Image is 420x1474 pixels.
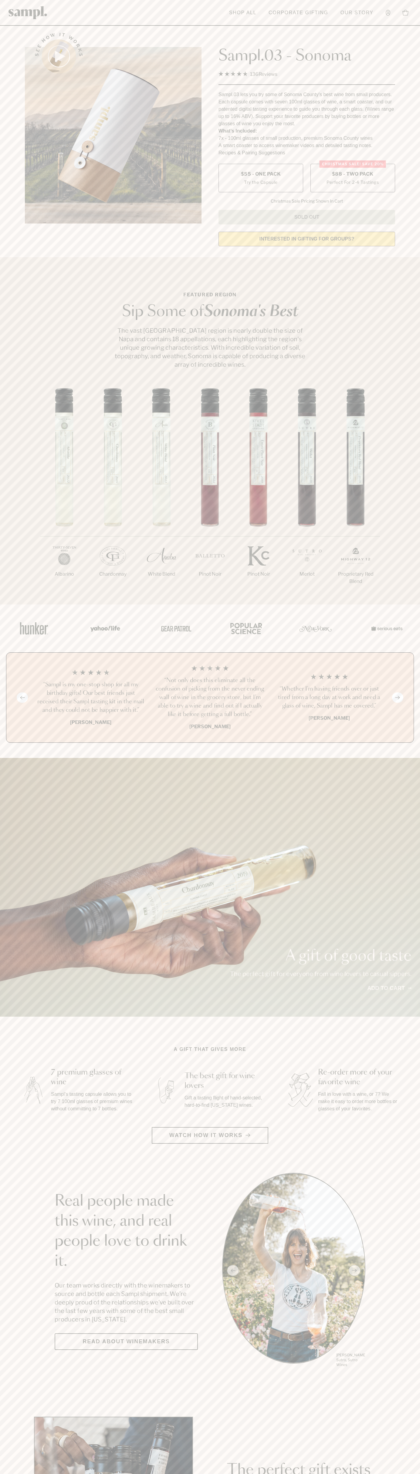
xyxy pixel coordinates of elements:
strong: What’s Included: [218,128,257,133]
b: [PERSON_NAME] [309,715,350,721]
p: Pinot Noir [234,570,283,578]
p: Pinot Noir [186,570,234,578]
h3: Re-order more of your favorite wine [318,1068,401,1087]
h3: “Sampl is my one-stop shop for all my birthday gifts! Our best friends just received their Sampl ... [36,681,146,715]
h3: The best gift for wine lovers [185,1071,267,1091]
button: Sold Out [218,210,395,224]
p: Featured Region [113,291,307,298]
h3: 7 premium glasses of wine [51,1068,134,1087]
a: Read about Winemakers [55,1333,198,1350]
li: 7x - 100ml glasses of small production, premium Sonoma County wines [218,135,395,142]
li: 1 / 4 [36,665,146,730]
p: Our team works directly with the winemakers to source and bottle each Sampl shipment. We’re deepl... [55,1281,198,1324]
p: A gift of good taste [230,949,412,964]
a: Our Story [337,6,377,19]
li: Christmas Sale Pricing Shown In Cart [268,198,346,204]
button: Previous slide [17,692,28,703]
ul: carousel [222,1173,365,1368]
div: Sampl.03 lets you try some of Sonoma County's best wine from small producers. Each capsule comes ... [218,91,395,127]
img: Sampl.03 - Sonoma [25,47,202,224]
h3: “Whether I'm having friends over or just tired from a long day at work and need a glass of wine, ... [274,685,384,710]
a: interested in gifting for groups? [218,232,395,246]
a: Corporate Gifting [266,6,331,19]
h1: Sampl.03 - Sonoma [218,47,395,65]
h3: “Not only does this eliminate all the confusion of picking from the never ending wall of wine in ... [155,676,265,719]
b: [PERSON_NAME] [189,724,231,729]
p: Albarino [40,570,89,578]
small: Perfect For 2-4 Tastings [327,179,379,185]
li: 2 / 4 [155,665,265,730]
div: 136Reviews [218,70,277,78]
p: The vast [GEOGRAPHIC_DATA] region is nearly double the size of Napa and contains 18 appellations,... [113,326,307,369]
em: Sonoma's Best [204,305,298,319]
button: Next slide [392,692,403,703]
li: 7 / 7 [331,388,380,604]
li: A smart coaster to access winemaker videos and detailed tasting notes. [218,142,395,149]
p: [PERSON_NAME] Sutro, Sutro Wines [336,1353,365,1367]
p: Merlot [283,570,331,578]
button: Watch how it works [152,1127,268,1144]
img: Artboard_3_0b291449-6e8c-4d07-b2c2-3f3601a19cd1_x450.png [297,615,334,641]
b: [PERSON_NAME] [70,719,111,725]
li: Recipes & Pairing Suggestions [218,149,395,156]
img: Artboard_5_7fdae55a-36fd-43f7-8bfd-f74a06a2878e_x450.png [157,615,193,641]
small: Try the Capsule [244,179,278,185]
li: 6 / 7 [283,388,331,597]
li: 4 / 7 [186,388,234,597]
span: $88 - Two Pack [332,171,374,177]
button: See how it works [42,39,76,73]
img: Artboard_1_c8cd28af-0030-4af1-819c-248e302c7f06_x450.png [16,615,52,641]
span: $55 - One Pack [241,171,281,177]
img: Artboard_7_5b34974b-f019-449e-91fb-745f8d0877ee_x450.png [368,615,404,641]
p: Gift a tasting flight of hand-selected, hard-to-find [US_STATE] wines. [185,1094,267,1109]
img: Artboard_6_04f9a106-072f-468a-bdd7-f11783b05722_x450.png [86,615,123,641]
li: 2 / 7 [89,388,137,597]
li: 5 / 7 [234,388,283,597]
div: slide 1 [222,1173,365,1368]
p: Chardonnay [89,570,137,578]
a: Add to cart [367,984,412,992]
p: White Blend [137,570,186,578]
span: Reviews [259,71,277,77]
li: 3 / 4 [274,665,384,730]
img: Sampl logo [8,6,47,19]
a: Shop All [226,6,259,19]
p: Sampl's tasting capsule allows you to try 7 100ml glasses of premium wines without committing to ... [51,1091,134,1112]
h2: Real people made this wine, and real people love to drink it. [55,1191,198,1271]
p: Proprietary Red Blend [331,570,380,585]
span: 136 [250,71,259,77]
li: 1 / 7 [40,388,89,597]
li: 3 / 7 [137,388,186,597]
h2: A gift that gives more [174,1046,246,1053]
p: Fall in love with a wine, or 7? We make it easy to order more bottles or glasses of your favorites. [318,1091,401,1112]
p: The perfect gift for everyone from wine lovers to casual sippers. [230,970,412,978]
div: Christmas SALE! Save 20% [320,160,386,168]
img: Artboard_4_28b4d326-c26e-48f9-9c80-911f17d6414e_x450.png [227,615,263,641]
h2: Sip Some of [113,305,307,319]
